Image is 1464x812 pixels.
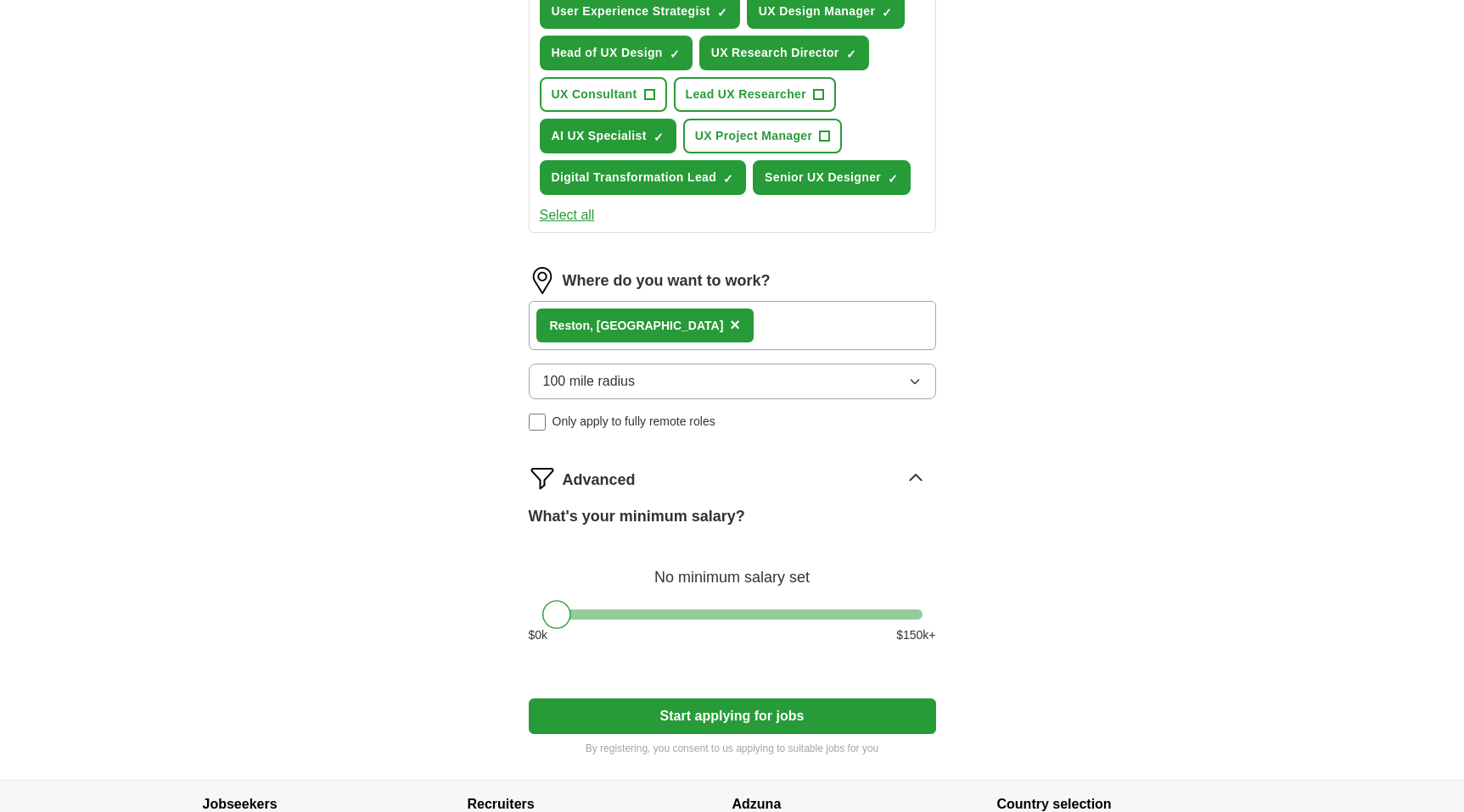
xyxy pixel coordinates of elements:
[529,414,546,431] input: Only apply to fully remote roles
[529,626,548,644] span: $ 0 k
[730,315,740,334] span: ×
[540,119,676,153] button: AI UX Specialist✓
[540,160,747,195] button: Digital Transformation Lead✓
[896,626,935,644] span: $ 150 k+
[550,317,724,335] div: , [GEOGRAPHIC_DATA]
[765,169,881,186] span: Senior UX Designer
[529,698,936,734] button: Start applying for jobs
[552,3,710,20] span: User Experience Strategist
[529,364,936,399] button: 100 mile radius
[670,47,680,61] span: ✓
[695,127,813,145] span: UX Project Manager
[882,6,892,19] span: ✓
[730,313,740,338] button: ×
[529,548,936,589] div: No minimum salary set
[552,169,717,186] span: Digital Transformation Lead
[552,86,637,103] span: UX Consultant
[888,172,898,186] span: ✓
[550,319,590,332] strong: Reston
[753,160,911,195] button: Senior UX Designer✓
[553,413,715,431] span: Only apply to fully remote roles
[540,205,595,225] button: Select all
[723,172,733,186] span: ✓
[543,371,636,392] span: 100 mile radius
[563,270,771,292] label: Where do you want to work?
[683,119,843,153] button: UX Project Manager
[686,86,806,103] span: Lead UX Researcher
[540,77,667,112] button: UX Consultant
[846,47,856,61] span: ✓
[529,741,936,756] p: By registering, you consent to us applying to suitable jobs for you
[717,6,727,19] span: ✓
[529,505,745,528] label: What's your minimum salary?
[699,36,869,70] button: UX Research Director✓
[711,44,839,62] span: UX Research Director
[552,127,647,145] span: AI UX Specialist
[563,469,636,492] span: Advanced
[540,36,693,70] button: Head of UX Design✓
[529,267,556,294] img: location.png
[759,3,875,20] span: UX Design Manager
[529,464,556,492] img: filter
[653,131,664,144] span: ✓
[552,44,663,62] span: Head of UX Design
[674,77,836,112] button: Lead UX Researcher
